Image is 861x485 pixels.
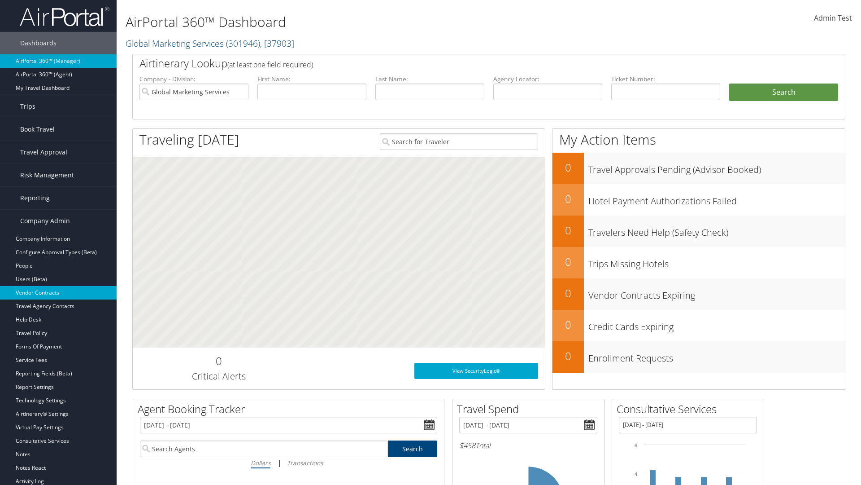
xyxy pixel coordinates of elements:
h2: 0 [552,254,584,269]
tspan: 4 [635,472,637,477]
span: (at least one field required) [227,60,313,70]
h6: Total [459,441,597,450]
tspan: 6 [635,443,637,448]
a: 0Trips Missing Hotels [552,247,845,278]
a: 0Travelers Need Help (Safety Check) [552,216,845,247]
h2: 0 [552,286,584,301]
span: Reporting [20,187,50,209]
a: 0Vendor Contracts Expiring [552,278,845,310]
h2: Travel Spend [457,401,604,417]
a: 0Travel Approvals Pending (Advisor Booked) [552,153,845,184]
img: airportal-logo.png [20,6,109,27]
input: Search Agents [140,441,387,457]
span: Trips [20,95,35,118]
label: Ticket Number: [611,75,720,84]
h3: Vendor Contracts Expiring [588,285,845,302]
h2: Agent Booking Tracker [138,401,444,417]
label: Company - Division: [139,75,248,84]
label: Agency Locator: [493,75,602,84]
i: Dollars [251,459,270,467]
h3: Critical Alerts [139,370,298,383]
span: , [ 37903 ] [260,37,294,49]
h2: Consultative Services [617,401,764,417]
span: Book Travel [20,118,55,141]
h2: 0 [552,191,584,207]
input: Search for Traveler [380,133,538,150]
h3: Travel Approvals Pending (Advisor Booked) [588,159,845,176]
h1: My Action Items [552,130,845,149]
a: Global Marketing Services [126,37,294,49]
h1: AirPortal 360™ Dashboard [126,13,610,31]
span: Admin Test [814,13,852,23]
a: 0Credit Cards Expiring [552,310,845,341]
span: Travel Approval [20,141,67,163]
h1: Traveling [DATE] [139,130,239,149]
h2: 0 [139,353,298,369]
h3: Credit Cards Expiring [588,316,845,333]
label: First Name: [257,75,366,84]
span: Dashboards [20,32,57,54]
h2: 0 [552,223,584,238]
span: $458 [459,441,475,450]
span: Company Admin [20,210,70,232]
i: Transactions [287,459,323,467]
h2: 0 [552,348,584,364]
h2: 0 [552,160,584,175]
h3: Trips Missing Hotels [588,253,845,270]
label: Last Name: [375,75,484,84]
h3: Hotel Payment Authorizations Failed [588,190,845,207]
span: Risk Management [20,164,74,186]
a: 0Hotel Payment Authorizations Failed [552,184,845,216]
h3: Travelers Need Help (Safety Check) [588,222,845,239]
button: Search [729,84,838,101]
h2: Airtinerary Lookup [139,56,779,71]
a: Search [388,441,438,457]
span: ( 301946 ) [226,37,260,49]
h2: 0 [552,317,584,332]
a: View SecurityLogic® [414,363,538,379]
h3: Enrollment Requests [588,348,845,365]
div: | [140,457,437,468]
a: Admin Test [814,4,852,32]
a: 0Enrollment Requests [552,341,845,373]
